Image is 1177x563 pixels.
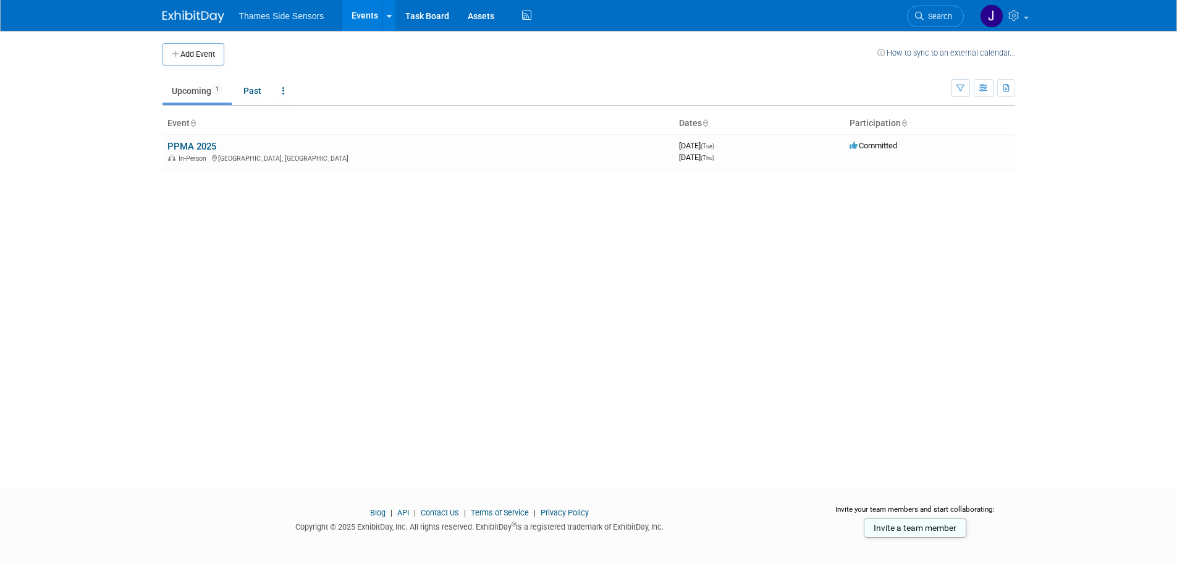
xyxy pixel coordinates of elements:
a: Terms of Service [471,508,529,517]
span: Search [924,12,952,21]
img: ExhibitDay [162,11,224,23]
div: Copyright © 2025 ExhibitDay, Inc. All rights reserved. ExhibitDay is a registered trademark of Ex... [162,519,798,533]
span: | [387,508,395,517]
sup: ® [512,521,516,528]
span: | [411,508,419,517]
a: Sort by Event Name [190,118,196,128]
span: [DATE] [679,153,714,162]
span: 1 [212,85,222,94]
a: Sort by Participation Type [901,118,907,128]
span: Thames Side Sensors [239,11,324,21]
span: | [531,508,539,517]
img: In-Person Event [168,155,175,161]
div: [GEOGRAPHIC_DATA], [GEOGRAPHIC_DATA] [167,153,669,163]
a: Invite a team member [864,518,966,538]
span: [DATE] [679,141,718,150]
a: Privacy Policy [541,508,589,517]
span: - [716,141,718,150]
a: How to sync to an external calendar... [877,48,1015,57]
button: Add Event [162,43,224,66]
span: In-Person [179,155,210,163]
span: Committed [850,141,897,150]
a: Search [907,6,964,27]
a: PPMA 2025 [167,141,216,152]
div: Invite your team members and start collaborating: [816,504,1015,523]
th: Participation [845,113,1015,134]
th: Dates [674,113,845,134]
a: Upcoming1 [162,79,232,103]
a: Sort by Start Date [702,118,708,128]
a: Past [234,79,271,103]
span: (Tue) [701,143,714,150]
img: James Netherway [980,4,1003,28]
th: Event [162,113,674,134]
span: (Thu) [701,155,714,161]
a: API [397,508,409,517]
span: | [461,508,469,517]
a: Blog [370,508,386,517]
a: Contact Us [421,508,459,517]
